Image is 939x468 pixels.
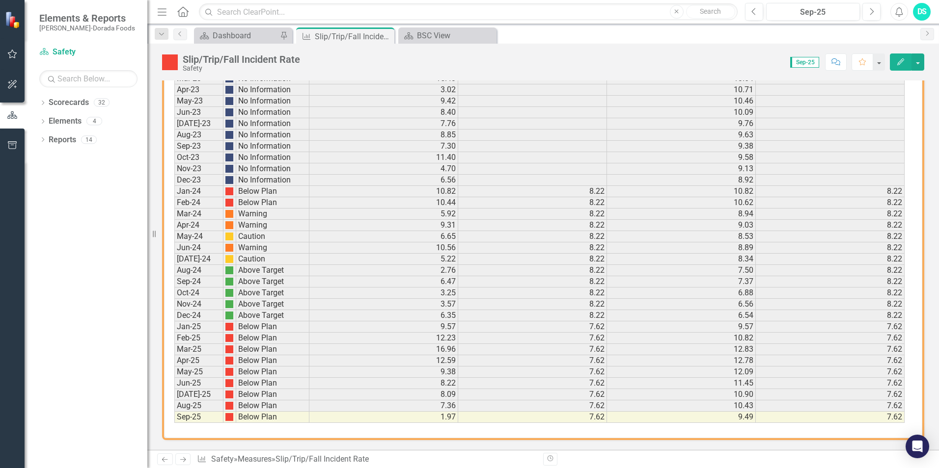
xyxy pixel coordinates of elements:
[174,299,223,310] td: Nov-24
[39,47,138,58] a: Safety
[458,242,607,254] td: 8.22
[309,107,458,118] td: 8.40
[225,233,233,240] img: yigdQp4JAAAAH0lEQVRoge3BgQAAAADDoPlTX+EAVQEAAAAAAAAA8BohbAABVJpSrwAAAABJRU5ErkJggg==
[756,355,905,366] td: 7.62
[607,366,756,378] td: 12.09
[607,355,756,366] td: 12.78
[49,116,82,127] a: Elements
[225,165,233,173] img: png;base64,iVBORw0KGgoAAAANSUhEUgAAAJYAAADIAQMAAAAwS4omAAAAA1BMVEU9TXnnx7PJAAAACXBIWXMAAA7EAAAOxA...
[607,378,756,389] td: 11.45
[174,310,223,321] td: Dec-24
[236,197,309,208] td: Below Plan
[199,3,738,21] input: Search ClearPoint...
[174,107,223,118] td: Jun-23
[174,141,223,152] td: Sep-23
[309,333,458,344] td: 12.23
[458,321,607,333] td: 7.62
[225,266,233,274] img: png;base64,iVBORw0KGgoAAAANSUhEUgAAAFwAAABcCAMAAADUMSJqAAAAA1BMVEVNr1CdzNKbAAAAH0lEQVRoge3BgQAAAA...
[225,345,233,353] img: png;base64,iVBORw0KGgoAAAANSUhEUgAAAFwAAABcCAMAAADUMSJqAAAAA1BMVEX0QzYBWW+JAAAAH0lEQVRoge3BgQAAAA...
[225,312,233,319] img: png;base64,iVBORw0KGgoAAAANSUhEUgAAAFwAAABcCAMAAADUMSJqAAAAA1BMVEVNr1CdzNKbAAAAH0lEQVRoge3BgQAAAA...
[174,231,223,242] td: May-24
[458,310,607,321] td: 8.22
[309,310,458,321] td: 6.35
[236,130,309,141] td: No Information
[225,368,233,376] img: png;base64,iVBORw0KGgoAAAANSUhEUgAAAFwAAABcCAMAAADUMSJqAAAAA1BMVEX0QzYBWW+JAAAAH0lEQVRoge3BgQAAAA...
[39,70,138,87] input: Search Below...
[225,187,233,195] img: png;base64,iVBORw0KGgoAAAANSUhEUgAAAFwAAABcCAMAAADUMSJqAAAAA1BMVEX0QzYBWW+JAAAAH0lEQVRoge3BgQAAAA...
[607,118,756,130] td: 9.76
[607,107,756,118] td: 10.09
[458,378,607,389] td: 7.62
[315,30,392,43] div: Slip/Trip/Fall Incident Rate
[756,310,905,321] td: 8.22
[756,208,905,220] td: 8.22
[906,435,929,458] div: Open Intercom Messenger
[236,299,309,310] td: Above Target
[197,454,536,465] div: » »
[790,57,819,68] span: Sep-25
[309,152,458,163] td: 11.40
[174,355,223,366] td: Apr-25
[607,197,756,208] td: 10.62
[309,220,458,231] td: 9.31
[913,3,931,21] div: DS
[236,84,309,96] td: No Information
[174,389,223,400] td: [DATE]-25
[766,3,860,21] button: Sep-25
[607,163,756,175] td: 9.13
[309,242,458,254] td: 10.56
[236,208,309,220] td: Warning
[236,333,309,344] td: Below Plan
[458,412,607,423] td: 7.62
[309,400,458,412] td: 7.36
[458,231,607,242] td: 8.22
[174,412,223,423] td: Sep-25
[607,310,756,321] td: 6.54
[309,118,458,130] td: 7.76
[309,197,458,208] td: 10.44
[225,334,233,342] img: png;base64,iVBORw0KGgoAAAANSUhEUgAAAFwAAABcCAMAAADUMSJqAAAAA1BMVEX0QzYBWW+JAAAAH0lEQVRoge3BgQAAAA...
[236,152,309,163] td: No Information
[86,117,102,126] div: 4
[607,152,756,163] td: 9.58
[174,400,223,412] td: Aug-25
[309,141,458,152] td: 7.30
[236,310,309,321] td: Above Target
[174,84,223,96] td: Apr-23
[756,265,905,276] td: 8.22
[756,412,905,423] td: 7.62
[236,118,309,130] td: No Information
[756,197,905,208] td: 8.22
[174,265,223,276] td: Aug-24
[756,254,905,265] td: 8.22
[756,344,905,355] td: 7.62
[770,6,856,18] div: Sep-25
[607,276,756,287] td: 7.37
[225,108,233,116] img: png;base64,iVBORw0KGgoAAAANSUhEUgAAAJYAAADIAQMAAAAwS4omAAAAA1BMVEU9TXnnx7PJAAAACXBIWXMAAA7EAAAOxA...
[225,120,233,128] img: png;base64,iVBORw0KGgoAAAANSUhEUgAAAJYAAADIAQMAAAAwS4omAAAAA1BMVEU9TXnnx7PJAAAACXBIWXMAAA7EAAAOxA...
[756,231,905,242] td: 8.22
[236,265,309,276] td: Above Target
[607,84,756,96] td: 10.71
[174,276,223,287] td: Sep-24
[225,131,233,139] img: png;base64,iVBORw0KGgoAAAANSUhEUgAAAJYAAADIAQMAAAAwS4omAAAAA1BMVEU9TXnnx7PJAAAACXBIWXMAAA7EAAAOxA...
[607,220,756,231] td: 9.03
[225,278,233,286] img: png;base64,iVBORw0KGgoAAAANSUhEUgAAAFwAAABcCAMAAADUMSJqAAAAA1BMVEVNr1CdzNKbAAAAH0lEQVRoge3BgQAAAA...
[458,287,607,299] td: 8.22
[756,321,905,333] td: 7.62
[309,163,458,175] td: 4.70
[309,265,458,276] td: 2.76
[174,344,223,355] td: Mar-25
[458,333,607,344] td: 7.62
[607,96,756,107] td: 10.46
[607,208,756,220] td: 8.94
[756,400,905,412] td: 7.62
[174,321,223,333] td: Jan-25
[236,175,309,186] td: No Information
[39,24,135,32] small: [PERSON_NAME]-Dorada Foods
[225,199,233,207] img: png;base64,iVBORw0KGgoAAAANSUhEUgAAAFwAAABcCAMAAADUMSJqAAAAA1BMVEX0QzYBWW+JAAAAH0lEQVRoge3BgQAAAA...
[607,141,756,152] td: 9.38
[607,321,756,333] td: 9.57
[162,54,178,70] img: Below Plan
[417,29,494,42] div: BSC View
